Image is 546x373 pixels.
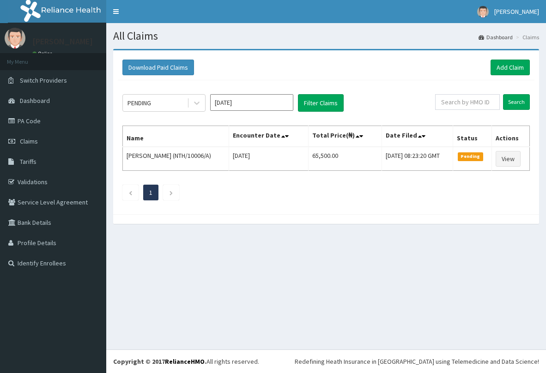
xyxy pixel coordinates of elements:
footer: All rights reserved. [106,349,546,373]
td: [DATE] 08:23:20 GMT [382,147,453,171]
a: Dashboard [479,33,513,41]
strong: Copyright © 2017 . [113,357,206,366]
td: [PERSON_NAME] (NTH/10006/A) [123,147,229,171]
th: Total Price(₦) [308,126,382,147]
div: PENDING [127,98,151,108]
button: Download Paid Claims [122,60,194,75]
button: Filter Claims [298,94,344,112]
input: Search [503,94,530,110]
span: Claims [20,137,38,145]
p: [PERSON_NAME] [32,37,93,46]
a: Add Claim [491,60,530,75]
span: Dashboard [20,96,50,105]
div: Redefining Heath Insurance in [GEOGRAPHIC_DATA] using Telemedicine and Data Science! [295,357,539,366]
a: View [496,151,521,167]
th: Encounter Date [229,126,308,147]
td: [DATE] [229,147,308,171]
th: Date Filed [382,126,453,147]
a: Next page [169,188,173,197]
th: Actions [492,126,530,147]
a: Page 1 is your current page [149,188,152,197]
th: Name [123,126,229,147]
input: Select Month and Year [210,94,293,111]
a: Online [32,50,55,57]
a: RelianceHMO [165,357,205,366]
td: 65,500.00 [308,147,382,171]
span: Pending [458,152,483,161]
th: Status [453,126,492,147]
span: Switch Providers [20,76,67,84]
li: Claims [514,33,539,41]
h1: All Claims [113,30,539,42]
input: Search by HMO ID [435,94,500,110]
span: Tariffs [20,157,36,166]
a: Previous page [128,188,133,197]
span: [PERSON_NAME] [494,7,539,16]
img: User Image [5,28,25,48]
img: User Image [477,6,489,18]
